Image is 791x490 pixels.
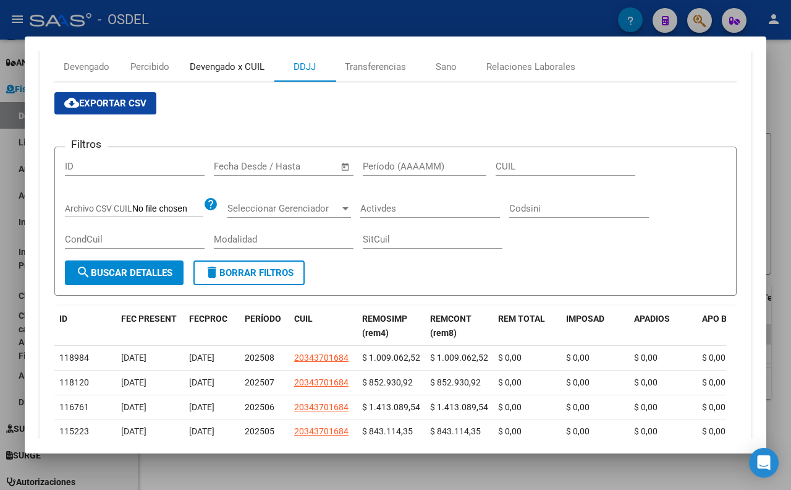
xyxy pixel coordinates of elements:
[189,377,214,387] span: [DATE]
[190,60,264,74] div: Devengado x CUIL
[697,306,765,346] datatable-header-cell: APO B SOC
[76,265,91,280] mat-icon: search
[702,353,725,363] span: $ 0,00
[486,60,575,74] div: Relaciones Laborales
[430,377,481,387] span: $ 852.930,92
[275,161,335,172] input: Fecha fin
[362,353,420,363] span: $ 1.009.062,52
[493,306,561,346] datatable-header-cell: REM TOTAL
[362,402,420,412] span: $ 1.413.089,54
[189,426,214,436] span: [DATE]
[245,402,274,412] span: 202506
[430,426,481,436] span: $ 843.114,35
[121,314,177,324] span: FEC PRESENT
[498,426,522,436] span: $ 0,00
[65,260,184,285] button: Buscar Detalles
[54,306,116,346] datatable-header-cell: ID
[702,314,746,324] span: APO B SOC
[64,95,79,110] mat-icon: cloud_download
[64,98,146,109] span: Exportar CSV
[245,426,274,436] span: 202505
[245,353,274,363] span: 202508
[362,426,413,436] span: $ 843.114,35
[498,314,545,324] span: REM TOTAL
[566,402,590,412] span: $ 0,00
[566,353,590,363] span: $ 0,00
[430,402,488,412] span: $ 1.413.089,54
[629,306,697,346] datatable-header-cell: APADIOS
[634,353,658,363] span: $ 0,00
[132,204,203,215] input: Archivo CSV CUIL
[121,426,146,436] span: [DATE]
[54,92,156,114] button: Exportar CSV
[294,402,349,412] span: 20343701684
[65,204,132,213] span: Archivo CSV CUIL
[749,448,779,478] div: Open Intercom Messenger
[189,353,214,363] span: [DATE]
[121,377,146,387] span: [DATE]
[59,426,89,436] span: 115223
[294,377,349,387] span: 20343701684
[357,306,425,346] datatable-header-cell: REMOSIMP (rem4)
[566,314,604,324] span: IMPOSAD
[214,161,264,172] input: Fecha inicio
[59,353,89,363] span: 118984
[634,377,658,387] span: $ 0,00
[189,314,227,324] span: FECPROC
[339,160,353,174] button: Open calendar
[566,377,590,387] span: $ 0,00
[289,306,357,346] datatable-header-cell: CUIL
[205,265,219,280] mat-icon: delete
[76,267,172,278] span: Buscar Detalles
[64,60,109,74] div: Devengado
[65,137,108,151] h3: Filtros
[189,402,214,412] span: [DATE]
[59,314,67,324] span: ID
[294,353,349,363] span: 20343701684
[121,402,146,412] span: [DATE]
[345,60,406,74] div: Transferencias
[294,60,316,74] div: DDJJ
[59,402,89,412] span: 116761
[498,402,522,412] span: $ 0,00
[59,377,89,387] span: 118120
[130,60,169,74] div: Percibido
[634,402,658,412] span: $ 0,00
[430,314,472,338] span: REMCONT (rem8)
[245,314,281,324] span: PERÍODO
[634,426,658,436] span: $ 0,00
[561,306,629,346] datatable-header-cell: IMPOSAD
[498,353,522,363] span: $ 0,00
[205,267,294,278] span: Borrar Filtros
[193,260,305,285] button: Borrar Filtros
[240,306,289,346] datatable-header-cell: PERÍODO
[362,377,413,387] span: $ 852.930,92
[116,306,184,346] datatable-header-cell: FEC PRESENT
[294,314,313,324] span: CUIL
[430,353,488,363] span: $ 1.009.062,52
[184,306,240,346] datatable-header-cell: FECPROC
[702,377,725,387] span: $ 0,00
[425,306,493,346] datatable-header-cell: REMCONT (rem8)
[203,197,218,212] mat-icon: help
[362,314,407,338] span: REMOSIMP (rem4)
[227,203,340,214] span: Seleccionar Gerenciador
[566,426,590,436] span: $ 0,00
[294,426,349,436] span: 20343701684
[245,377,274,387] span: 202507
[498,377,522,387] span: $ 0,00
[634,314,670,324] span: APADIOS
[702,402,725,412] span: $ 0,00
[436,60,457,74] div: Sano
[121,353,146,363] span: [DATE]
[702,426,725,436] span: $ 0,00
